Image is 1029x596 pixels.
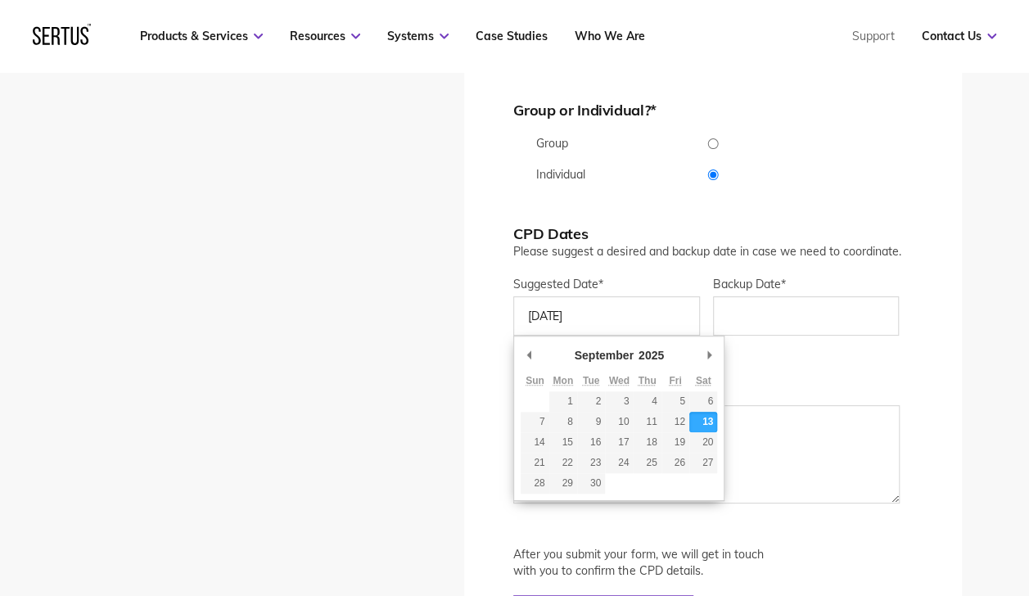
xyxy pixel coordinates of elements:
[689,412,717,432] button: 13
[140,29,263,43] a: Products & Services
[575,29,645,43] a: Who We Are
[549,412,577,432] button: 8
[852,29,895,43] a: Support
[549,432,577,453] button: 15
[633,391,661,412] button: 4
[577,432,605,453] button: 16
[689,391,717,412] button: 6
[577,453,605,473] button: 23
[661,453,689,473] button: 26
[521,473,548,494] button: 28
[387,29,449,43] a: Systems
[526,375,544,386] abbr: Sunday
[605,391,633,412] button: 3
[476,29,548,43] a: Case Studies
[521,432,548,453] button: 14
[661,412,689,432] button: 12
[513,138,912,149] input: Group
[513,101,912,120] h2: Group or Individual?*
[583,375,599,386] abbr: Tuesday
[639,375,657,386] abbr: Thursday
[577,391,605,412] button: 2
[553,375,573,386] abbr: Monday
[549,453,577,473] button: 22
[513,169,912,180] input: Individual
[521,453,548,473] button: 21
[689,432,717,453] button: 20
[669,375,681,386] abbr: Friday
[609,375,630,386] abbr: Wednesday
[605,432,633,453] button: 17
[636,343,666,368] div: 2025
[633,453,661,473] button: 25
[922,29,996,43] a: Contact Us
[513,546,912,562] p: After you submit your form, we will get in touch
[513,562,912,579] p: with you to confirm the CPD details.
[290,29,360,43] a: Resources
[713,277,786,291] span: Backup Date*
[661,391,689,412] button: 5
[513,243,912,260] p: Please suggest a desired and backup date in case we need to coordinate.
[701,343,717,368] button: Next Month
[577,473,605,494] button: 30
[572,343,636,368] div: September
[633,412,661,432] button: 11
[605,412,633,432] button: 10
[605,453,633,473] button: 24
[549,391,577,412] button: 1
[577,412,605,432] button: 9
[521,343,537,368] button: Previous Month
[633,432,661,453] button: 18
[696,375,711,386] abbr: Saturday
[536,167,585,182] span: Individual
[536,136,568,151] span: Group
[661,432,689,453] button: 19
[513,277,598,291] span: Suggested Date
[521,412,548,432] button: 7
[549,473,577,494] button: 29
[513,224,912,243] h2: CPD Dates
[689,453,717,473] button: 27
